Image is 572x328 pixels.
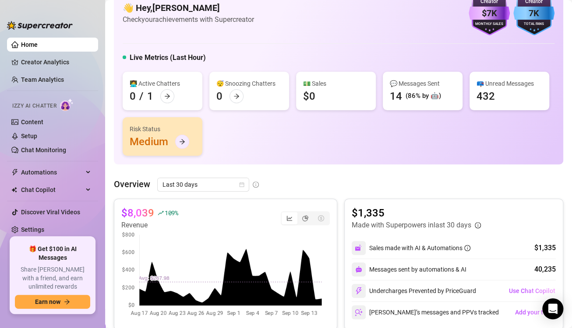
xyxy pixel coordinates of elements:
article: Made with Superpowers in last 30 days [352,220,471,230]
div: segmented control [281,211,330,225]
div: 📪 Unread Messages [477,79,542,88]
div: [PERSON_NAME]’s messages and PPVs tracked [352,305,499,319]
span: info-circle [464,245,470,251]
span: calendar [239,182,244,187]
a: Setup [21,133,37,140]
a: Home [21,41,38,48]
span: line-chart [286,215,293,221]
div: 😴 Snoozing Chatters [216,79,282,88]
span: rise [158,210,164,216]
a: Content [21,119,43,126]
span: arrow-right [233,93,240,99]
h4: 👋 Hey, [PERSON_NAME] [123,2,254,14]
article: Overview [114,178,150,191]
span: arrow-right [164,93,170,99]
span: Chat Copilot [21,183,83,197]
span: Izzy AI Chatter [12,102,56,110]
div: Monthly Sales [469,21,510,27]
div: Open Intercom Messenger [542,298,563,319]
span: 109 % [165,209,178,217]
img: AI Chatter [60,98,74,111]
span: Automations [21,165,83,179]
span: Earn now [35,298,60,305]
article: $8,039 [121,206,154,220]
a: Discover Viral Videos [21,209,80,216]
button: Earn nowarrow-right [15,295,90,309]
button: Use Chat Copilot [508,284,556,298]
img: svg%3e [355,308,363,316]
div: 40,235 [534,264,556,275]
span: Add your team [515,309,555,316]
span: info-circle [475,222,481,228]
div: Sales made with AI & Automations [369,243,470,253]
div: 1 [147,89,153,103]
div: 💵 Sales [303,79,369,88]
div: (86% by 🤖) [406,91,441,101]
span: pie-chart [302,215,308,221]
span: arrow-right [179,139,185,145]
div: $0 [303,89,315,103]
img: svg%3e [355,266,362,273]
a: Settings [21,226,44,233]
span: Last 30 days [162,178,244,191]
a: Chat Monitoring [21,147,66,154]
div: $7K [469,7,510,20]
article: Revenue [121,220,178,230]
div: $1,335 [534,243,556,253]
span: dollar-circle [318,215,324,221]
div: Undercharges Prevented by PriceGuard [352,284,476,298]
div: 14 [390,89,402,103]
span: Use Chat Copilot [509,287,555,294]
h5: Live Metrics (Last Hour) [130,52,206,63]
span: Share [PERSON_NAME] with a friend, and earn unlimited rewards [15,265,90,291]
div: Risk Status [130,124,195,134]
a: Team Analytics [21,76,64,83]
span: thunderbolt [11,169,18,176]
div: 7K [513,7,554,20]
div: 0 [216,89,222,103]
img: Chat Copilot [11,187,17,193]
div: 👩‍💻 Active Chatters [130,79,195,88]
div: Total Fans [513,21,554,27]
div: 432 [477,89,495,103]
div: 0 [130,89,136,103]
img: svg%3e [355,287,363,295]
img: svg%3e [355,244,363,252]
button: Add your team [515,305,556,319]
span: 🎁 Get $100 in AI Messages [15,245,90,262]
img: logo-BBDzfeDw.svg [7,21,73,30]
a: Creator Analytics [21,55,91,69]
article: $1,335 [352,206,481,220]
span: arrow-right [64,299,70,305]
div: Messages sent by automations & AI [352,262,466,276]
span: info-circle [253,181,259,188]
article: Check your achievements with Supercreator [123,14,254,25]
div: 💬 Messages Sent [390,79,455,88]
